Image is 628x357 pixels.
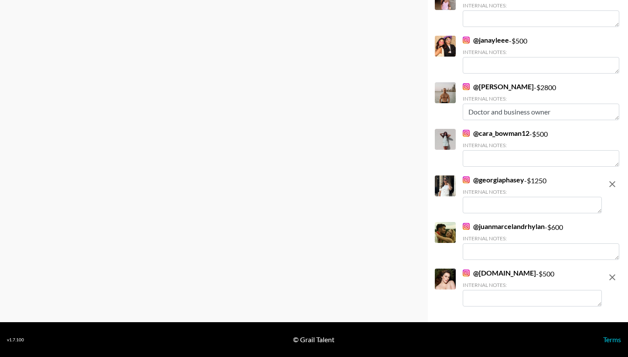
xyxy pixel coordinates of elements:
[463,269,536,277] a: @[DOMAIN_NAME]
[463,222,545,231] a: @juanmarcelandrhylan
[463,82,534,91] a: @[PERSON_NAME]
[463,129,529,138] a: @cara_bowman12
[463,49,619,55] div: Internal Notes:
[463,37,470,44] img: Instagram
[463,142,619,148] div: Internal Notes:
[463,269,470,276] img: Instagram
[463,175,602,213] div: - $ 1250
[7,337,24,343] div: v 1.7.100
[463,269,602,306] div: - $ 500
[293,335,334,344] div: © Grail Talent
[463,104,619,120] textarea: Doctor and business owner
[463,36,509,44] a: @janayleee
[463,223,470,230] img: Instagram
[604,175,621,193] button: remove
[604,269,621,286] button: remove
[463,130,470,137] img: Instagram
[603,335,621,344] a: Terms
[463,222,619,260] div: - $ 600
[463,2,619,9] div: Internal Notes:
[463,235,619,242] div: Internal Notes:
[463,176,470,183] img: Instagram
[463,175,524,184] a: @georgiaphasey
[463,282,602,288] div: Internal Notes:
[463,95,619,102] div: Internal Notes:
[463,82,619,120] div: - $ 2800
[463,129,619,167] div: - $ 500
[463,36,619,74] div: - $ 500
[463,189,602,195] div: Internal Notes:
[463,83,470,90] img: Instagram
